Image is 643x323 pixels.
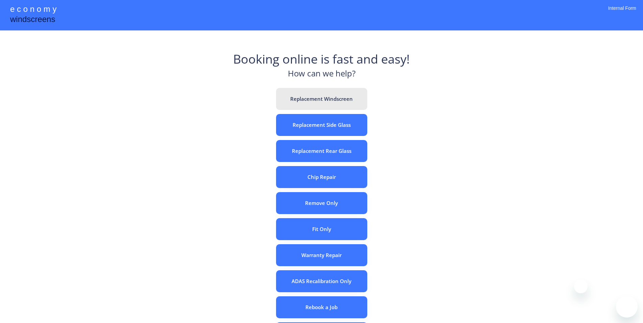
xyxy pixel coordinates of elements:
[276,192,367,214] button: Remove Only
[276,88,367,110] button: Replacement Windscreen
[276,296,367,318] button: Rebook a Job
[276,166,367,188] button: Chip Repair
[276,218,367,240] button: Fit Only
[608,5,636,20] div: Internal Form
[288,68,355,83] div: How can we help?
[10,14,55,27] div: windscreens
[276,270,367,292] button: ADAS Recalibration Only
[574,280,588,293] iframe: Close message
[276,244,367,266] button: Warranty Repair
[233,51,410,68] div: Booking online is fast and easy!
[616,296,638,318] iframe: Button to launch messaging window
[276,114,367,136] button: Replacement Side Glass
[276,140,367,162] button: Replacement Rear Glass
[10,3,56,16] div: e c o n o m y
